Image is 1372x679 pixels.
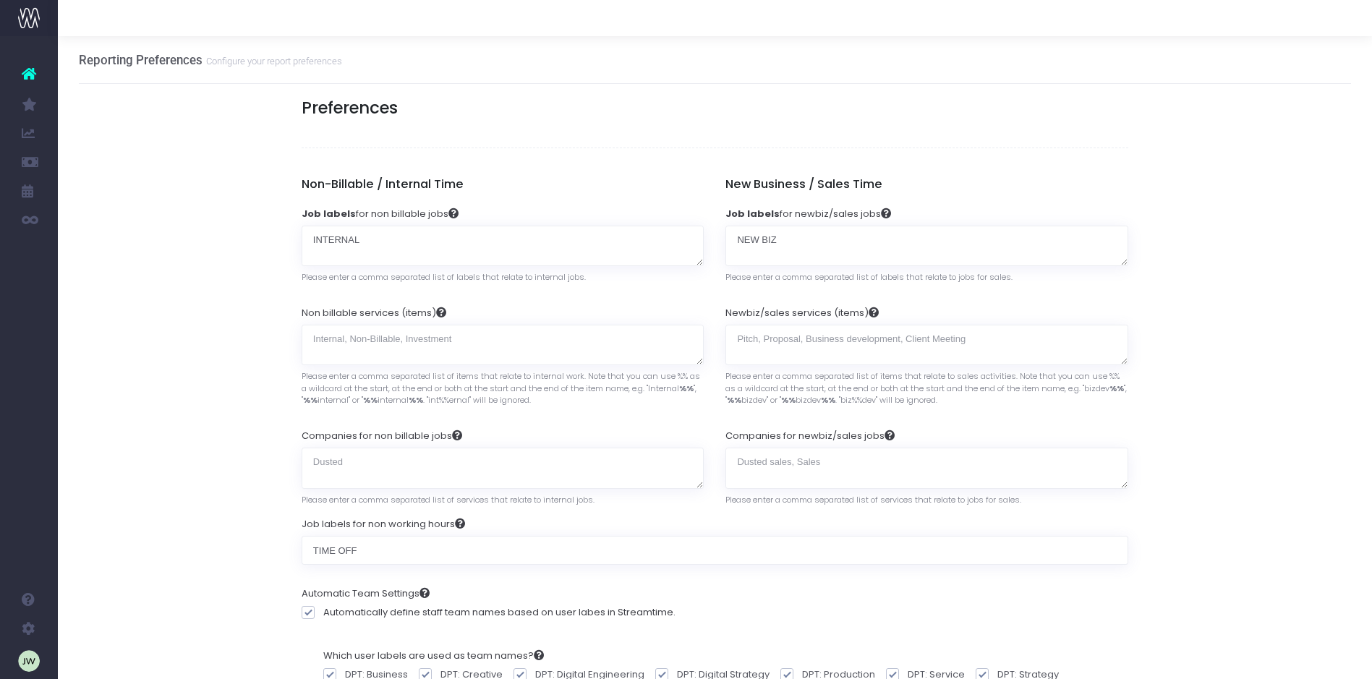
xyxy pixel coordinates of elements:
[302,306,446,320] label: Non billable services (items)
[18,650,40,672] img: images/default_profile_image.png
[302,207,356,221] strong: Job labels
[303,394,318,406] strong: %%
[725,207,891,221] label: for newbiz/sales jobs
[302,429,462,443] label: Companies for non billable jobs
[727,394,741,406] strong: %%
[302,266,586,283] span: Please enter a comma separated list of labels that relate to internal jobs.
[302,517,465,531] label: Job labels for non working hours
[725,489,1021,506] span: Please enter a comma separated list of services that relate to jobs for sales.
[302,489,595,506] span: Please enter a comma separated list of services that relate to internal jobs.
[302,605,676,620] label: Automatically define staff team names based on user labes in Streamtime.
[302,207,459,221] label: for non billable jobs
[302,365,704,406] span: Please enter a comma separated list of items that relate to internal work. Note that you can use ...
[79,53,342,67] h3: Reporting Preferences
[725,226,1128,267] textarea: NEW BIZ
[409,394,423,406] strong: %%
[323,649,544,663] label: Which user labels are used as team names?
[302,177,704,192] h5: Non-Billable / Internal Time
[725,429,895,443] label: Companies for newbiz/sales jobs
[725,266,1013,283] span: Please enter a comma separated list of labels that relate to jobs for sales.
[679,383,694,394] strong: %%
[302,98,1128,118] h3: Preferences
[725,207,780,221] strong: Job labels
[781,394,796,406] strong: %%
[725,306,879,320] label: Newbiz/sales services (items)
[363,394,378,406] strong: %%
[821,394,835,406] strong: %%
[203,53,342,67] small: Configure your report preferences
[1109,383,1124,394] strong: %%
[302,586,430,601] label: Automatic Team Settings
[725,177,1128,192] h5: New Business / Sales Time
[302,226,704,267] textarea: INTERNAL
[725,365,1128,406] span: Please enter a comma separated list of items that relate to sales activities. Note that you can u...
